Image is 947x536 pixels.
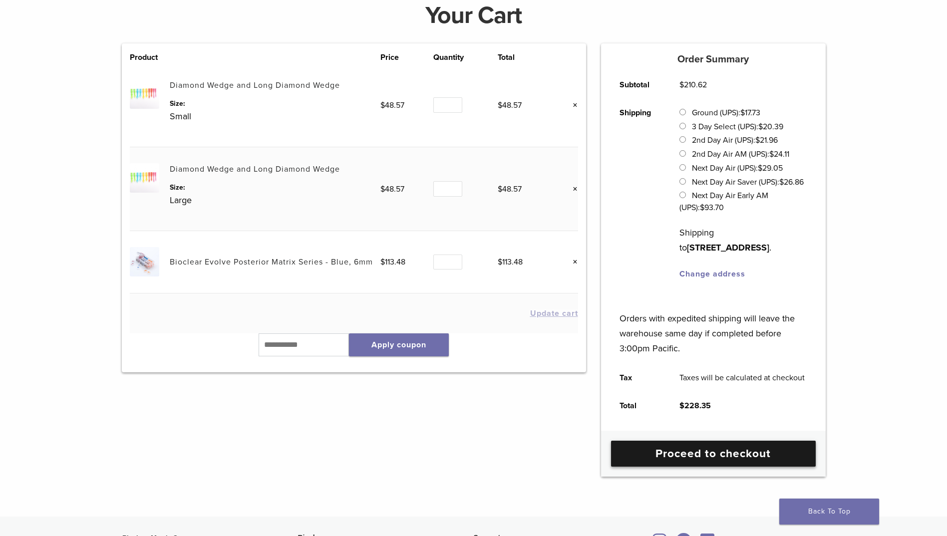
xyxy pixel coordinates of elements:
[679,80,707,90] bdi: 210.62
[498,100,502,110] span: $
[692,122,783,132] label: 3 Day Select (UPS):
[380,184,404,194] bdi: 48.57
[611,441,816,467] a: Proceed to checkout
[609,71,668,99] th: Subtotal
[498,184,502,194] span: $
[380,184,385,194] span: $
[498,100,522,110] bdi: 48.57
[700,203,704,213] span: $
[170,109,381,124] p: Small
[565,183,578,196] a: Remove this item
[779,177,784,187] span: $
[498,51,551,63] th: Total
[758,163,762,173] span: $
[769,149,789,159] bdi: 24.11
[692,108,760,118] label: Ground (UPS):
[620,296,807,356] p: Orders with expedited shipping will leave the warehouse same day if completed before 3:00pm Pacific.
[769,149,774,159] span: $
[679,401,711,411] bdi: 228.35
[692,177,804,187] label: Next Day Air Saver (UPS):
[758,163,783,173] bdi: 29.05
[433,51,498,63] th: Quantity
[114,3,833,27] h1: Your Cart
[170,164,340,174] a: Diamond Wedge and Long Diamond Wedge
[530,309,578,317] button: Update cart
[565,256,578,268] a: Remove this item
[170,182,381,193] dt: Size:
[601,53,826,65] h5: Order Summary
[687,242,769,253] strong: [STREET_ADDRESS]
[758,122,763,132] span: $
[779,499,879,525] a: Back To Top
[668,364,816,392] td: Taxes will be calculated at checkout
[679,401,684,411] span: $
[565,99,578,112] a: Remove this item
[170,80,340,90] a: Diamond Wedge and Long Diamond Wedge
[130,51,170,63] th: Product
[380,257,385,267] span: $
[700,203,724,213] bdi: 93.70
[380,51,433,63] th: Price
[692,149,789,159] label: 2nd Day Air AM (UPS):
[349,333,449,356] button: Apply coupon
[679,80,684,90] span: $
[380,100,385,110] span: $
[740,108,745,118] span: $
[170,193,381,208] p: Large
[380,100,404,110] bdi: 48.57
[779,177,804,187] bdi: 26.86
[130,79,159,109] img: Diamond Wedge and Long Diamond Wedge
[755,135,778,145] bdi: 21.96
[692,163,783,173] label: Next Day Air (UPS):
[755,135,760,145] span: $
[130,247,159,276] img: Bioclear Evolve Posterior Matrix Series - Blue, 6mm
[609,392,668,420] th: Total
[130,163,159,193] img: Diamond Wedge and Long Diamond Wedge
[679,225,807,255] p: Shipping to .
[758,122,783,132] bdi: 20.39
[170,98,381,109] dt: Size:
[740,108,760,118] bdi: 17.73
[498,257,502,267] span: $
[170,257,373,267] a: Bioclear Evolve Posterior Matrix Series - Blue, 6mm
[498,184,522,194] bdi: 48.57
[679,269,745,279] a: Change address
[498,257,523,267] bdi: 113.48
[609,364,668,392] th: Tax
[679,191,768,213] label: Next Day Air Early AM (UPS):
[692,135,778,145] label: 2nd Day Air (UPS):
[380,257,405,267] bdi: 113.48
[609,99,668,288] th: Shipping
